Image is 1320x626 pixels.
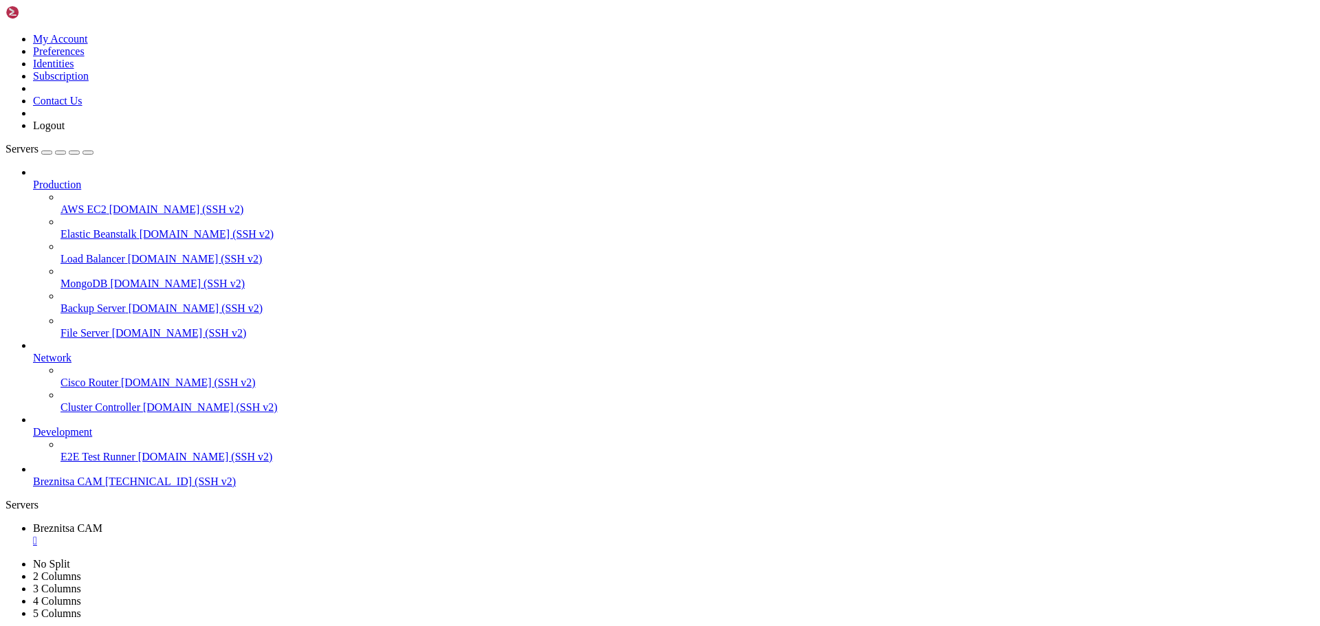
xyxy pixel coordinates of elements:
span: / [258,181,264,192]
a: Network [33,352,1314,364]
span: import_tripe_[DOMAIN_NAME] [27,146,170,157]
span: /var/www/[DOMAIN_NAME] [258,239,379,250]
x-row: Linux vps-debian-11-basic-c1-r1-d25-eu-sof-1 5.10.0-14-amd64 #1 SMP Debian 5.10.113-1 ([DATE]) x8... [5,5,1141,17]
a: My Account [33,33,88,45]
li: Production [33,166,1314,339]
x-row: : $ cd .. [5,157,1141,169]
a: Cluster Controller [DOMAIN_NAME] (SSH v2) [60,401,1314,414]
x-row: : $ cd .. [5,169,1141,181]
span: / [258,204,264,215]
a: Logout [33,120,65,131]
x-row: -bash: cd: var: No such file or directory [5,122,1141,134]
span: AWS EC2 [60,203,107,215]
a: File Server [DOMAIN_NAME] (SSH v2) [60,327,1314,339]
span: /var [258,216,280,227]
span: E2E Test Runner [60,451,135,462]
span: [DOMAIN_NAME] [181,146,253,157]
span: debian@vps-debian-11-basic-c1-r1-d25-eu-sof-1 [5,169,253,180]
span: Cluster Controller [60,401,140,413]
span: Elastic Beanstalk [60,228,137,240]
span: [DOMAIN_NAME] (SSH v2) [110,278,245,289]
span: [DOMAIN_NAME] (SSH v2) [140,228,274,240]
span: /var/www/[DOMAIN_NAME] [258,262,379,273]
span: ~ [258,111,264,122]
span: debian@vps-debian-11-basic-c1-r1-d25-eu-sof-1 [5,157,253,168]
span: debian@vps-debian-11-basic-c1-r1-d25-eu-sof-1 [5,204,253,215]
a: Identities [33,58,74,69]
a: Preferences [33,45,85,57]
a: No Split [33,558,70,570]
a: MongoDB [DOMAIN_NAME] (SSH v2) [60,278,1314,290]
a: Subscription [33,70,89,82]
span: debian@vps-debian-11-basic-c1-r1-d25-eu-sof-1 [5,216,253,227]
x-row: : $ ls [5,239,1141,251]
a: 4 Columns [33,595,81,607]
x-row: The programs included with the Debian GNU/Linux system are free software; [5,29,1141,41]
a: Development [33,426,1314,438]
li: Backup Server [DOMAIN_NAME] (SSH v2) [60,290,1314,315]
span: debian@vps-debian-11-basic-c1-r1-d25-eu-sof-1 [5,239,253,250]
li: Development [33,414,1314,463]
span: [DOMAIN_NAME] (SSH v2) [143,401,278,413]
x-row: -bash: cd: vaar: No such file or directory [5,192,1141,204]
span: debian@vps-debian-11-basic-c1-r1-d25-eu-sof-1 [5,134,253,145]
span: ~ [258,157,264,168]
x-row: : $ curl -O [URL][DOMAIN_NAME] [5,262,1141,274]
a: Breznitsa CAM [33,522,1314,547]
li: AWS EC2 [DOMAIN_NAME] (SSH v2) [60,191,1314,216]
li: Cluster Controller [DOMAIN_NAME] (SSH v2) [60,389,1314,414]
span: ~ [258,134,264,145]
x-row: individual files in /usr/share/doc/*/copyright. [5,52,1141,64]
span: File Server [60,327,109,339]
span: [DOMAIN_NAME] (SSH v2) [112,327,247,339]
a: Breznitsa CAM [TECHNICAL_ID] (SSH v2) [33,476,1314,488]
span: debian@vps-debian-11-basic-c1-r1-d25-eu-sof-1 [5,262,253,273]
x-row: index.html [5,251,1141,262]
a: Servers [5,143,93,155]
span: debian@vps-debian-11-basic-c1-r1-d25-eu-sof-1 [5,227,253,238]
li: E2E Test Runner [DOMAIN_NAME] (SSH v2) [60,438,1314,463]
a: Cisco Router [DOMAIN_NAME] (SSH v2) [60,377,1314,389]
x-row: : $ cd [DOMAIN_NAME]/ [5,227,1141,239]
span: MongoDB [60,278,107,289]
div:  [33,535,1314,547]
span: debian@vps-debian-11-basic-c1-r1-d25-eu-sof-1 [5,181,253,192]
a: AWS EC2 [DOMAIN_NAME] (SSH v2) [60,203,1314,216]
a: 2 Columns [33,570,81,582]
x-row: : $ cd vaar [5,181,1141,192]
span: [DOMAIN_NAME] (SSH v2) [121,377,256,388]
span: Development [33,426,92,438]
div: (133, 22) [776,262,782,274]
li: Elastic Beanstalk [DOMAIN_NAME] (SSH v2) [60,216,1314,241]
span: [DOMAIN_NAME] (SSH v2) [138,451,273,462]
li: Network [33,339,1314,414]
x-row: Debian GNU/Linux comes with ABSOLUTELY NO WARRANTY, to the extent [5,76,1141,87]
span: /home [258,169,286,180]
span: Load Balancer [60,253,125,265]
span: Cisco Router [60,377,118,388]
li: Cisco Router [DOMAIN_NAME] (SSH v2) [60,364,1314,389]
span: Breznitsa CAM [33,476,102,487]
x-row: Last login: [DATE] from [TECHNICAL_ID] [5,99,1141,111]
span: [TECHNICAL_ID] (SSH v2) [105,476,236,487]
a: Contact Us [33,95,82,107]
a: Production [33,179,1314,191]
span: Production [33,179,81,190]
span: Breznitsa CAM [33,522,102,534]
li: Load Balancer [DOMAIN_NAME] (SSH v2) [60,241,1314,265]
span: Servers [5,143,38,155]
x-row: : $ cd var [5,204,1141,216]
a: Elastic Beanstalk [DOMAIN_NAME] (SSH v2) [60,228,1314,241]
span: /var/www [258,227,302,238]
span: Backup Server [60,302,126,314]
a: Load Balancer [DOMAIN_NAME] (SSH v2) [60,253,1314,265]
div: Servers [5,499,1314,511]
span: debian@vps-debian-11-basic-c1-r1-d25-eu-sof-1 [5,111,253,122]
span: Network [33,352,71,364]
x-row: : $ cd var [5,111,1141,122]
a: E2E Test Runner [DOMAIN_NAME] (SSH v2) [60,451,1314,463]
x-row: 6144 tripe_structure.sql [5,146,1141,157]
span: [DOMAIN_NAME] (SSH v2) [129,302,263,314]
span: [DOMAIN_NAME] (SSH v2) [109,203,244,215]
li: File Server [DOMAIN_NAME] (SSH v2) [60,315,1314,339]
